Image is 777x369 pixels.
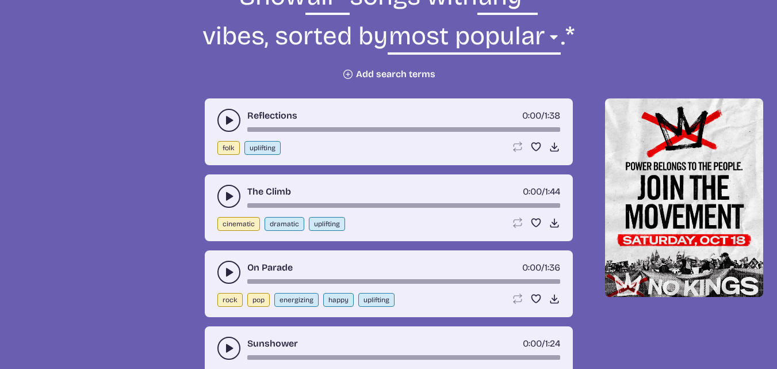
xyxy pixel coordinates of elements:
img: Help save our democracy! [605,98,764,296]
div: / [522,261,560,275]
button: play-pause toggle [217,337,240,360]
span: 1:38 [545,110,560,121]
button: happy [323,293,354,307]
button: play-pause toggle [217,185,240,208]
span: timer [522,110,541,121]
button: Loop [512,293,523,305]
button: Favorite [530,217,542,229]
div: / [523,337,560,351]
button: Loop [512,217,523,229]
a: On Parade [247,261,293,275]
button: play-pause toggle [217,109,240,132]
select: sorting [388,20,561,59]
button: dramatic [265,217,304,231]
button: Favorite [530,141,542,153]
button: uplifting [244,141,281,155]
button: rock [217,293,243,307]
button: Loop [512,141,523,153]
button: uplifting [309,217,345,231]
button: Favorite [530,293,542,305]
a: The Climb [247,185,291,199]
button: folk [217,141,240,155]
div: song-time-bar [247,279,560,284]
div: song-time-bar [247,127,560,132]
div: song-time-bar [247,203,560,208]
div: song-time-bar [247,355,560,360]
a: Reflections [247,109,297,123]
span: 1:24 [545,338,560,349]
span: 1:44 [545,186,560,197]
div: / [523,185,560,199]
button: play-pause toggle [217,261,240,284]
div: / [522,109,560,123]
button: Add search terms [342,69,435,80]
span: timer [522,262,541,273]
span: timer [523,186,542,197]
a: Sunshower [247,337,298,351]
button: energizing [274,293,319,307]
button: cinematic [217,217,260,231]
span: timer [523,338,542,349]
button: uplifting [358,293,395,307]
span: 1:36 [545,262,560,273]
button: pop [247,293,270,307]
